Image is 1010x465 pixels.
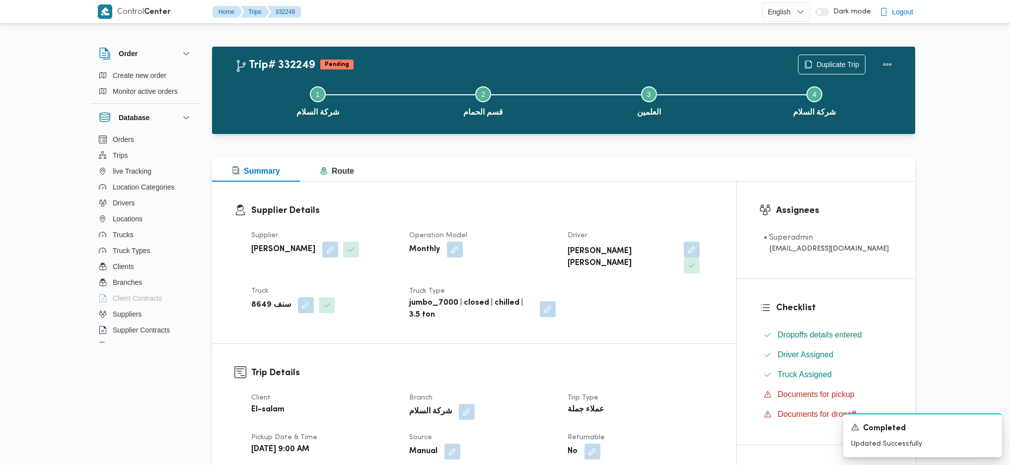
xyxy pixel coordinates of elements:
[877,55,897,74] button: Actions
[778,390,855,399] span: Documents for pickup
[760,327,893,343] button: Dropoffs details entered
[463,106,503,118] span: قسم الحمام
[95,163,196,179] button: live Tracking
[851,439,994,449] p: Updated Successfully
[113,149,128,161] span: Trips
[113,197,135,209] span: Drivers
[760,406,893,422] button: Documents for dropoff
[251,444,309,456] b: [DATE] 9:00 AM
[251,434,317,441] span: Pickup date & time
[829,8,871,16] span: Dark mode
[95,211,196,227] button: Locations
[760,347,893,363] button: Driver Assigned
[251,204,714,217] h3: Supplier Details
[863,423,906,435] span: Completed
[778,329,862,341] span: Dropoffs details entered
[568,395,598,401] span: Trip Type
[251,288,269,294] span: Truck
[568,232,587,239] span: Driver
[776,301,893,315] h3: Checklist
[409,434,432,441] span: Source
[764,232,889,254] span: • Superadmin mostafa.elrouby@illa.com.eg
[776,204,893,217] h3: Assignees
[401,74,567,126] button: قسم الحمام
[113,85,178,97] span: Monitor active orders
[851,422,994,435] div: Notification
[113,69,166,81] span: Create new order
[95,259,196,274] button: Clients
[113,229,133,241] span: Trucks
[95,132,196,147] button: Orders
[95,338,196,354] button: Devices
[251,395,271,401] span: Client
[95,322,196,338] button: Supplier Contracts
[213,6,242,18] button: Home
[95,290,196,306] button: Client Contracts
[316,90,320,98] span: 1
[113,261,134,272] span: Clients
[798,55,866,74] button: Duplicate Trip
[251,366,714,380] h3: Trip Details
[647,90,651,98] span: 3
[778,389,855,400] span: Documents for pickup
[95,195,196,211] button: Drivers
[778,369,832,381] span: Truck Assigned
[113,340,138,352] span: Devices
[113,133,134,145] span: Orders
[812,90,816,98] span: 4
[113,245,150,257] span: Truck Types
[409,244,440,256] b: Monthly
[778,410,856,418] span: Documents for dropoff
[10,425,42,455] iframe: chat widget
[778,331,862,339] span: Dropoffs details entered
[568,246,677,269] b: [PERSON_NAME] [PERSON_NAME]
[325,62,349,67] b: Pending
[95,306,196,322] button: Suppliers
[113,276,142,288] span: Branches
[251,404,285,416] b: El-salam
[113,165,151,177] span: live Tracking
[91,132,200,346] div: Database
[568,404,604,416] b: عملاء جملة
[778,408,856,420] span: Documents for dropoff
[251,232,278,239] span: Supplier
[409,297,532,321] b: jumbo_7000 | closed | chilled | 3.5 ton
[778,370,832,379] span: Truck Assigned
[232,167,280,175] span: Summary
[240,6,269,18] button: Trips
[119,48,138,60] h3: Order
[320,167,354,175] span: Route
[760,387,893,402] button: Documents for pickup
[481,90,485,98] span: 2
[778,350,833,359] span: Driver Assigned
[764,232,889,244] div: • Superadmin
[113,292,162,304] span: Client Contracts
[95,243,196,259] button: Truck Types
[409,406,452,418] b: شركة السلام
[892,6,913,18] span: Logout
[816,59,859,70] span: Duplicate Trip
[409,288,445,294] span: Truck Type
[95,227,196,243] button: Trucks
[764,244,889,254] div: [EMAIL_ADDRESS][DOMAIN_NAME]
[113,308,142,320] span: Suppliers
[99,112,192,124] button: Database
[113,181,175,193] span: Location Categories
[113,213,143,225] span: Locations
[251,244,315,256] b: [PERSON_NAME]
[320,60,354,69] span: Pending
[95,274,196,290] button: Branches
[732,74,898,126] button: شركة السلام
[778,349,833,361] span: Driver Assigned
[91,67,200,103] div: Order
[566,74,732,126] button: العلمين
[95,147,196,163] button: Trips
[409,232,467,239] span: Operation Model
[95,83,196,99] button: Monitor active orders
[793,106,836,118] span: شركة السلام
[95,179,196,195] button: Location Categories
[568,446,577,458] b: No
[568,434,605,441] span: Returnable
[267,6,301,18] button: 332249
[251,299,291,311] b: 8649 سنف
